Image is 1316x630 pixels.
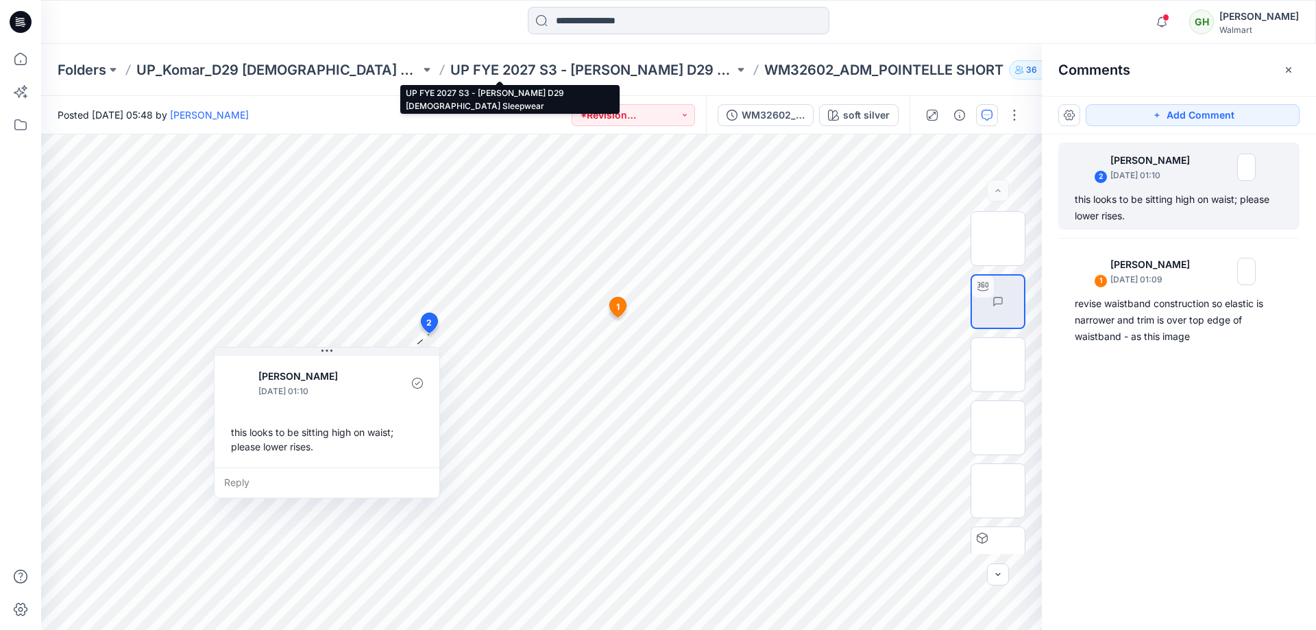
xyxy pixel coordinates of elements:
p: [DATE] 01:10 [258,385,370,398]
p: [DATE] 01:09 [1110,273,1199,287]
button: Add Comment [1086,104,1300,126]
img: Jennifer Yerkes [1077,258,1105,285]
p: WM32602_ADM_POINTELLE SHORT [764,60,1003,80]
a: Folders [58,60,106,80]
span: Posted [DATE] 05:48 by [58,108,249,122]
img: Jennifer Yerkes [226,369,253,397]
div: GH [1189,10,1214,34]
button: 36 [1009,60,1054,80]
span: 1 [616,301,620,313]
a: UP FYE 2027 S3 - [PERSON_NAME] D29 [DEMOGRAPHIC_DATA] Sleepwear [450,60,734,80]
div: this looks to be sitting high on waist; please lower rises. [1075,191,1283,224]
div: WM32602_ADM_POINTELLE SHORT_REV1 [742,108,805,123]
p: [DATE] 01:10 [1110,169,1199,182]
p: [PERSON_NAME] [1110,152,1199,169]
div: Walmart [1219,25,1299,35]
div: Reply [215,468,439,498]
a: [PERSON_NAME] [170,109,249,121]
div: [PERSON_NAME] [1219,8,1299,25]
div: revise waistband construction so elastic is narrower and trim is over top edge of waistband - as ... [1075,295,1283,345]
a: UP_Komar_D29 [DEMOGRAPHIC_DATA] Sleep [136,60,420,80]
span: 2 [426,317,432,329]
button: Details [949,104,971,126]
p: [PERSON_NAME] [1110,256,1199,273]
div: 1 [1094,274,1108,288]
div: 2 [1094,170,1108,184]
div: soft silver [843,108,890,123]
img: Jennifer Yerkes [1077,154,1105,181]
button: WM32602_ADM_POINTELLE SHORT_REV1 [718,104,814,126]
p: [PERSON_NAME] [258,368,370,385]
div: this looks to be sitting high on waist; please lower rises. [226,420,428,459]
button: soft silver [819,104,899,126]
p: 36 [1026,62,1037,77]
h2: Comments [1058,62,1130,78]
